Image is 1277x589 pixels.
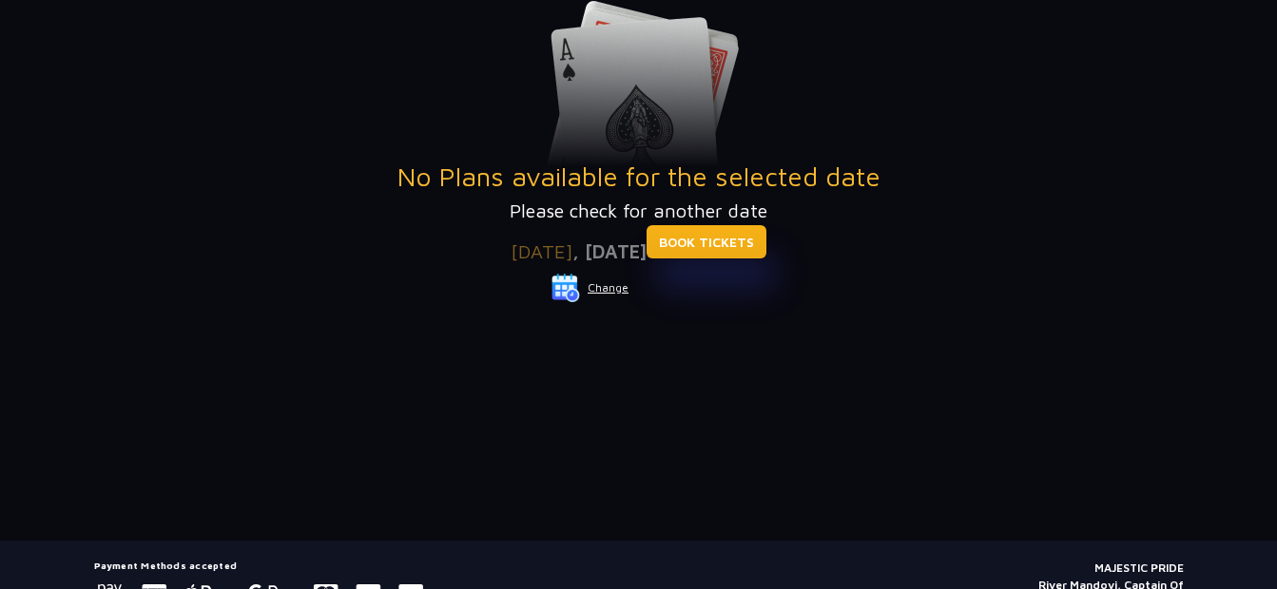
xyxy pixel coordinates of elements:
[94,197,1184,225] p: Please check for another date
[94,560,423,571] h5: Payment Methods accepted
[551,273,629,303] button: Change
[94,161,1184,193] h3: No Plans available for the selected date
[511,240,572,262] span: [DATE]
[647,225,766,258] a: BOOK TICKETS
[572,240,647,262] span: , [DATE]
